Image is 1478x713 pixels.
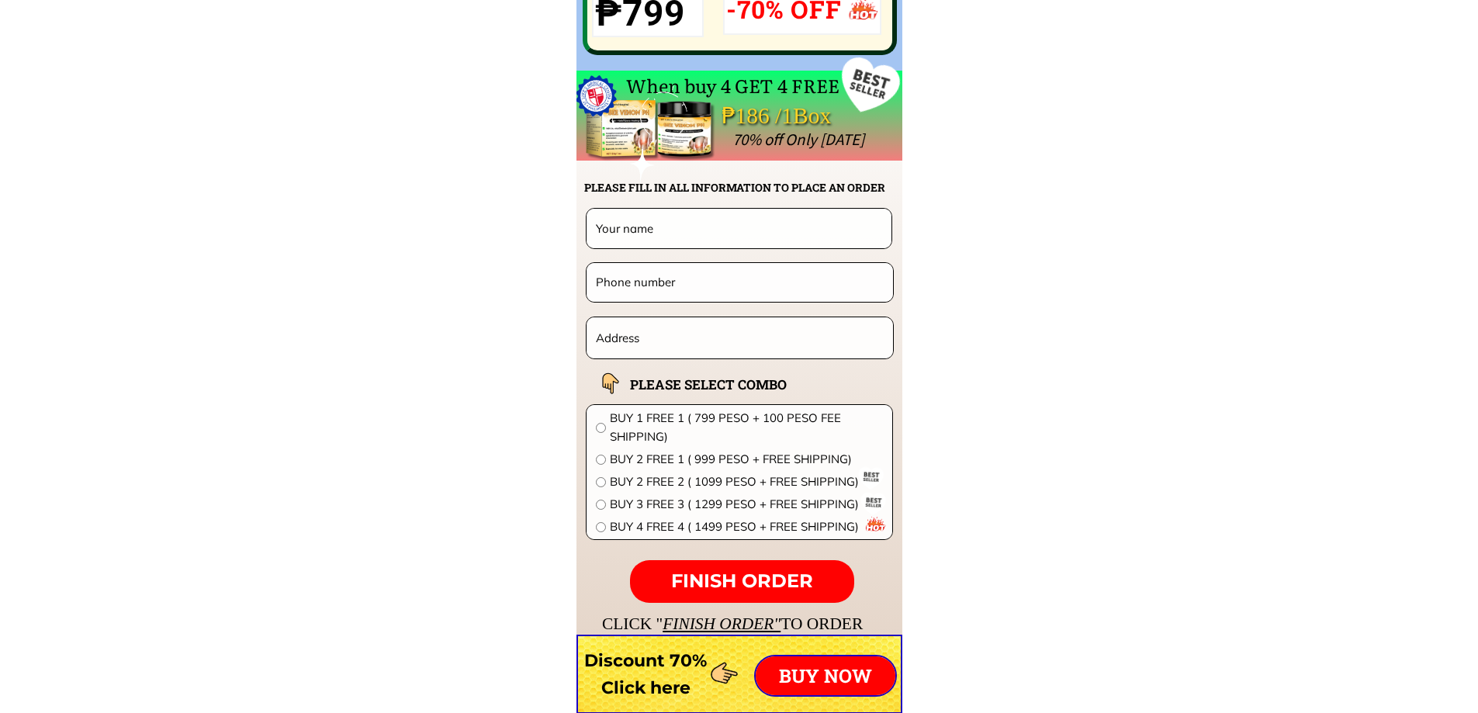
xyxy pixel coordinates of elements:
[610,495,883,514] span: BUY 3 FREE 3 ( 1299 PESO + FREE SHIPPING)
[626,71,847,130] div: When buy 4 GET 4 FREE
[663,614,781,633] span: FINISH ORDER"
[610,517,883,536] span: BUY 4 FREE 4 ( 1499 PESO + FREE SHIPPING)
[610,472,883,491] span: BUY 2 FREE 2 ( 1099 PESO + FREE SHIPPING)
[602,611,1316,637] div: CLICK " TO ORDER
[592,317,888,358] input: Address
[592,209,886,247] input: Your name
[584,179,901,196] h2: PLEASE FILL IN ALL INFORMATION TO PLACE AN ORDER
[610,450,883,469] span: BUY 2 FREE 1 ( 999 PESO + FREE SHIPPING)
[671,569,813,592] span: FINISH ORDER
[756,656,895,695] p: BUY NOW
[592,263,888,301] input: Phone number
[576,647,715,701] h3: Discount 70% Click here
[732,126,1211,153] div: 70% off Only [DATE]
[722,98,875,134] div: ₱186 /1Box
[610,409,883,446] span: BUY 1 FREE 1 ( 799 PESO + 100 PESO FEE SHIPPING)
[630,374,826,395] h2: PLEASE SELECT COMBO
